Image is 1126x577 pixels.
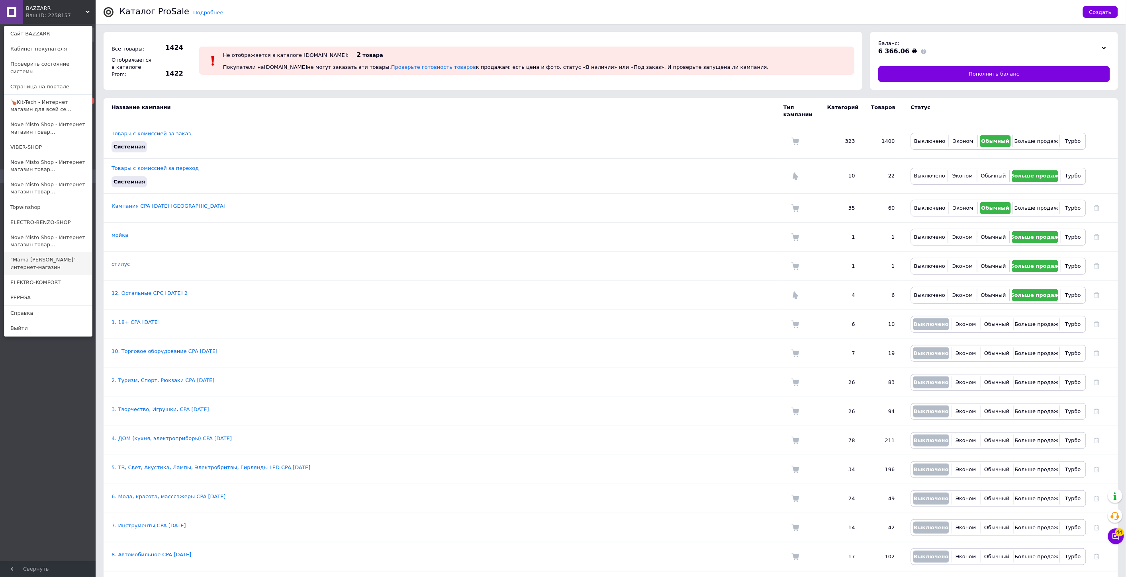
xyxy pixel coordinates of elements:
[4,41,92,57] a: Кабинет покупателя
[4,200,92,215] a: Topwinshop
[950,260,975,272] button: Эконом
[981,263,1006,269] span: Обычный
[1015,350,1059,356] span: Больше продаж
[26,5,86,12] span: BAZZARR
[1062,551,1084,563] button: Турбо
[863,397,903,426] td: 94
[1062,347,1084,359] button: Турбо
[914,292,945,298] span: Выключено
[1065,321,1081,327] span: Турбо
[791,349,799,357] img: Комиссия за заказ
[155,69,183,78] span: 1422
[1015,495,1059,501] span: Больше продаж
[4,252,92,275] a: "Mama [PERSON_NAME]" интернет-магазин
[878,47,917,55] span: 6 366.06 ₴
[956,350,976,356] span: Эконом
[791,407,799,415] img: Комиссия за заказ
[1094,524,1100,530] a: Удалить
[1016,347,1058,359] button: Больше продаж
[1094,263,1100,269] a: Удалить
[956,495,976,501] span: Эконом
[956,466,976,472] span: Эконом
[1016,376,1058,388] button: Больше продаж
[913,202,946,214] button: Выключено
[1065,292,1081,298] span: Турбо
[791,172,799,180] img: Комиссия за переход
[819,455,863,484] td: 34
[1063,260,1084,272] button: Турбо
[819,251,863,281] td: 1
[1083,6,1118,18] button: Создать
[863,484,903,513] td: 49
[4,321,92,336] a: Выйти
[913,318,949,330] button: Выключено
[914,321,949,327] span: Выключено
[1065,379,1081,385] span: Турбо
[114,179,145,185] span: Системная
[913,170,946,182] button: Выключено
[914,437,949,443] span: Выключено
[819,368,863,397] td: 26
[4,79,92,94] a: Страница на портале
[223,52,349,58] div: Не отображается в каталоге [DOMAIN_NAME]:
[983,347,1011,359] button: Обычный
[112,377,215,383] a: 2. Туризм, Спорт, Рюкзаки CPA [DATE]
[4,290,92,305] a: PEPEGA
[953,234,973,240] span: Эконом
[1062,135,1084,147] button: Турбо
[913,464,949,476] button: Выключено
[951,135,976,147] button: Эконом
[112,493,226,499] a: 6. Мода, красота, масссажеры CPA [DATE]
[983,493,1011,505] button: Обычный
[1062,405,1084,417] button: Турбо
[984,379,1009,385] span: Обычный
[981,138,1010,144] span: Обычный
[1065,173,1081,179] span: Турбо
[981,205,1010,211] span: Обычный
[112,165,199,171] a: Товары с комиссией за переход
[1065,495,1081,501] span: Турбо
[913,405,949,417] button: Выключено
[953,138,973,144] span: Эконом
[984,437,1009,443] span: Обычный
[791,495,799,503] img: Комиссия за заказ
[819,484,863,513] td: 24
[1065,138,1081,144] span: Турбо
[914,263,945,269] span: Выключено
[1065,437,1081,443] span: Турбо
[207,55,219,67] img: :exclamation:
[980,135,1011,147] button: Обычный
[1065,466,1081,472] span: Турбо
[863,98,903,124] td: Товаров
[1094,321,1100,327] a: Удалить
[1015,135,1058,147] button: Больше продаж
[913,260,946,272] button: Выключено
[1094,379,1100,385] a: Удалить
[4,95,92,117] a: 🍗Kit-Tech - Интернет магазин для всей се...
[1012,260,1058,272] button: Больше продаж
[819,281,863,310] td: 4
[819,98,863,124] td: Категорий
[863,193,903,222] td: 60
[954,318,978,330] button: Эконом
[980,202,1011,214] button: Обычный
[4,275,92,290] a: ELEKTRO-KOMFORT
[112,261,130,267] a: стилус
[4,26,92,41] a: Сайт BAZZARR
[863,124,903,159] td: 1400
[956,321,976,327] span: Эконом
[1012,289,1058,301] button: Больше продаж
[1016,318,1058,330] button: Больше продаж
[1062,202,1084,214] button: Турбо
[914,234,945,240] span: Выключено
[119,8,189,16] div: Каталог ProSale
[1015,466,1059,472] span: Больше продаж
[1094,466,1100,472] a: Удалить
[112,232,128,238] a: мойка
[1063,170,1084,182] button: Турбо
[953,173,973,179] span: Эконом
[984,321,1009,327] span: Обычный
[913,522,949,534] button: Выключено
[913,231,946,243] button: Выключено
[791,378,799,386] img: Комиссия за заказ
